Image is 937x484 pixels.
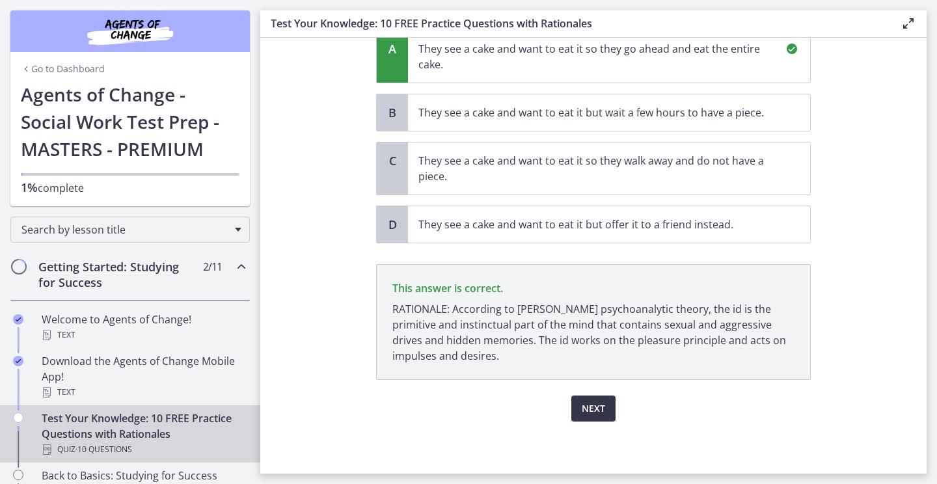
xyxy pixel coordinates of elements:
p: complete [21,180,239,196]
div: Welcome to Agents of Change! [42,312,245,343]
div: Quiz [42,442,245,457]
h2: Getting Started: Studying for Success [38,259,197,290]
span: C [385,153,400,168]
a: Go to Dashboard [21,62,105,75]
span: Next [582,401,605,416]
button: Next [571,396,616,422]
span: 2 / 11 [203,259,222,275]
div: Search by lesson title [10,217,250,243]
p: They see a cake and want to eat it but wait a few hours to have a piece. [418,105,774,120]
h3: Test Your Knowledge: 10 FREE Practice Questions with Rationales [271,16,880,31]
i: Completed [13,356,23,366]
div: Text [42,384,245,400]
p: They see a cake and want to eat it but offer it to a friend instead. [418,217,774,232]
span: D [385,217,400,232]
img: Agents of Change [52,16,208,47]
i: Completed [13,314,23,325]
span: · 10 Questions [75,442,132,457]
span: B [385,105,400,120]
div: Test Your Knowledge: 10 FREE Practice Questions with Rationales [42,410,245,457]
p: RATIONALE: According to [PERSON_NAME] psychoanalytic theory, the id is the primitive and instinct... [392,301,794,364]
span: Search by lesson title [21,222,228,237]
div: Text [42,327,245,343]
div: Download the Agents of Change Mobile App! [42,353,245,400]
span: This answer is correct. [392,281,503,295]
span: A [385,41,400,57]
p: They see a cake and want to eat it so they go ahead and eat the entire cake. [418,41,774,72]
span: 1% [21,180,38,195]
p: They see a cake and want to eat it so they walk away and do not have a piece. [418,153,774,184]
h1: Agents of Change - Social Work Test Prep - MASTERS - PREMIUM [21,81,239,163]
